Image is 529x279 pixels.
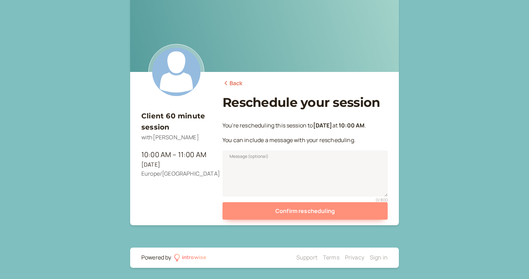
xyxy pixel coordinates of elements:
[141,133,199,141] span: with [PERSON_NAME]
[370,254,388,261] a: Sign in
[313,122,332,129] b: [DATE]
[174,253,207,262] a: introwise
[339,122,365,129] b: 10:00 AM
[223,79,243,88] a: Back
[141,160,211,169] div: [DATE]
[345,254,364,261] a: Privacy
[323,254,339,261] a: Terms
[223,150,388,197] textarea: Message (optional)
[223,202,388,220] button: Confirm rescheduling
[230,153,268,160] span: Message (optional)
[141,149,211,160] div: 10:00 AM – 11:00 AM
[141,110,211,133] h3: Client 60 minute session
[223,95,388,110] h1: Reschedule your session
[296,254,317,261] a: Support
[223,116,388,130] div: You're rescheduling this session to at .
[141,169,211,178] div: Europe/[GEOGRAPHIC_DATA]
[141,253,171,262] div: Powered by
[182,253,206,262] div: introwise
[223,130,388,145] div: You can include a message with your rescheduling.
